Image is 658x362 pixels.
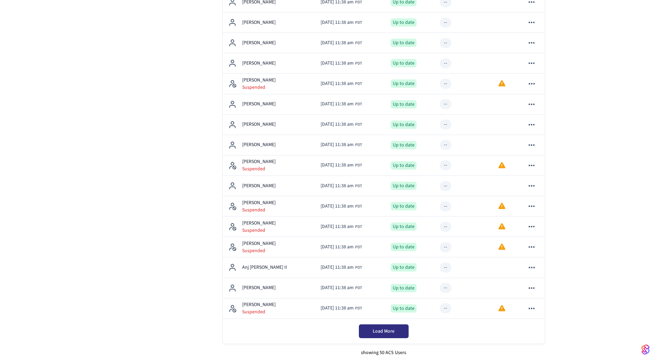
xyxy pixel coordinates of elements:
[321,121,362,128] div: America/Los_Angeles
[321,60,354,67] span: [DATE] 11:38 am
[373,328,394,335] span: Load More
[355,81,362,87] span: PDT
[242,19,276,26] p: [PERSON_NAME]
[391,263,417,271] div: Up to date
[321,203,362,210] div: America/Los_Angeles
[444,264,447,271] div: --
[391,284,417,292] div: Up to date
[391,222,417,231] div: Up to date
[321,101,362,108] div: America/Los_Angeles
[242,182,276,190] p: [PERSON_NAME]
[391,182,417,190] div: Up to date
[321,305,362,312] div: America/Los_Angeles
[355,122,362,128] span: PDT
[242,247,276,254] p: Suspended
[321,80,354,87] span: [DATE] 11:38 am
[355,101,362,107] span: PDT
[321,244,362,251] div: America/Los_Angeles
[242,121,276,128] p: [PERSON_NAME]
[391,18,417,27] div: Up to date
[242,141,276,149] p: [PERSON_NAME]
[321,182,354,190] span: [DATE] 11:38 am
[242,207,276,213] p: Suspended
[321,162,362,169] div: America/Los_Angeles
[242,227,276,234] p: Suspended
[321,19,362,26] div: America/Los_Angeles
[355,203,362,210] span: PDT
[242,77,276,84] p: [PERSON_NAME]
[242,220,276,227] p: [PERSON_NAME]
[444,39,447,47] div: --
[223,344,545,362] div: showing 50 ACS Users
[391,243,417,251] div: Up to date
[359,324,409,338] button: Load More
[321,121,354,128] span: [DATE] 11:38 am
[355,265,362,271] span: PDT
[444,141,447,149] div: --
[321,264,362,271] div: America/Los_Angeles
[242,84,276,91] p: Suspended
[321,141,362,149] div: America/Los_Angeles
[321,101,354,108] span: [DATE] 11:38 am
[391,121,417,129] div: Up to date
[355,305,362,312] span: PDT
[242,60,276,67] p: [PERSON_NAME]
[321,223,362,230] div: America/Los_Angeles
[641,344,650,355] img: SeamLogoGradient.69752ec5.svg
[391,39,417,47] div: Up to date
[321,264,354,271] span: [DATE] 11:38 am
[242,158,276,165] p: [PERSON_NAME]
[355,183,362,189] span: PDT
[391,79,417,88] div: Up to date
[321,19,354,26] span: [DATE] 11:38 am
[355,142,362,148] span: PDT
[242,284,276,292] p: [PERSON_NAME]
[355,244,362,250] span: PDT
[444,182,447,190] div: --
[321,203,354,210] span: [DATE] 11:38 am
[444,162,447,169] div: --
[242,308,276,315] p: Suspended
[355,162,362,169] span: PDT
[391,59,417,67] div: Up to date
[321,141,354,149] span: [DATE] 11:38 am
[321,162,354,169] span: [DATE] 11:38 am
[321,244,354,251] span: [DATE] 11:38 am
[321,60,362,67] div: America/Los_Angeles
[444,284,447,292] div: --
[321,39,354,47] span: [DATE] 11:38 am
[321,305,354,312] span: [DATE] 11:38 am
[355,224,362,230] span: PDT
[444,203,447,210] div: --
[444,223,447,230] div: --
[391,141,417,149] div: Up to date
[242,199,276,207] p: [PERSON_NAME]
[355,60,362,67] span: PDT
[242,165,276,172] p: Suspended
[321,39,362,47] div: America/Los_Angeles
[444,244,447,251] div: --
[391,202,417,210] div: Up to date
[444,101,447,108] div: --
[444,305,447,312] div: --
[242,264,287,271] p: Anj [PERSON_NAME] II
[242,39,276,47] p: [PERSON_NAME]
[321,223,354,230] span: [DATE] 11:38 am
[391,304,417,313] div: Up to date
[444,19,447,26] div: --
[391,100,417,108] div: Up to date
[321,80,362,87] div: America/Los_Angeles
[242,101,276,108] p: [PERSON_NAME]
[444,121,447,128] div: --
[355,20,362,26] span: PDT
[242,240,276,247] p: [PERSON_NAME]
[444,60,447,67] div: --
[355,285,362,291] span: PDT
[321,284,354,292] span: [DATE] 11:38 am
[391,161,417,170] div: Up to date
[355,40,362,46] span: PDT
[242,301,276,308] p: [PERSON_NAME]
[444,80,447,87] div: --
[321,284,362,292] div: America/Los_Angeles
[321,182,362,190] div: America/Los_Angeles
